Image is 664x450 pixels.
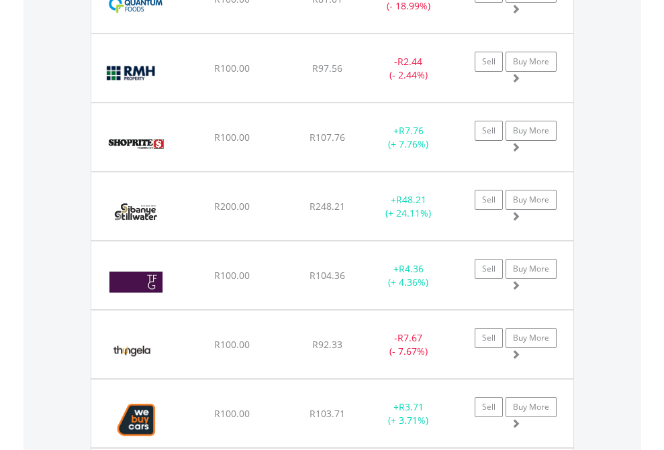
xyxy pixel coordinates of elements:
a: Sell [475,52,503,72]
a: Sell [475,397,503,417]
span: R7.67 [397,331,422,344]
span: R4.36 [399,262,424,275]
a: Buy More [506,121,557,141]
a: Buy More [506,328,557,348]
span: R7.76 [399,124,424,137]
span: R107.76 [310,131,345,144]
a: Sell [475,190,503,210]
img: EQU.ZA.TGA.png [98,327,166,375]
div: + (+ 3.71%) [367,400,450,427]
span: R97.56 [312,62,342,74]
span: R100.00 [214,338,250,351]
span: R92.33 [312,338,342,351]
img: EQU.ZA.TFG.png [98,258,174,306]
div: + (+ 24.11%) [367,193,450,220]
span: R200.00 [214,200,250,213]
span: R2.44 [397,55,422,68]
span: R100.00 [214,407,250,420]
a: Sell [475,328,503,348]
a: Sell [475,259,503,279]
img: EQU.ZA.RMH.png [98,51,166,99]
span: R103.71 [310,407,345,420]
a: Buy More [506,397,557,417]
img: EQU.ZA.WBC.png [98,396,175,444]
img: EQU.ZA.SHP.png [98,120,174,168]
span: R3.71 [399,400,424,413]
a: Sell [475,121,503,141]
a: Buy More [506,259,557,279]
span: R48.21 [396,193,426,206]
span: R100.00 [214,62,250,74]
a: Buy More [506,52,557,72]
div: + (+ 4.36%) [367,262,450,289]
img: EQU.ZA.SSW.png [98,189,174,237]
div: - (- 7.67%) [367,331,450,358]
span: R100.00 [214,131,250,144]
div: - (- 2.44%) [367,55,450,82]
span: R248.21 [310,200,345,213]
div: + (+ 7.76%) [367,124,450,151]
span: R100.00 [214,269,250,282]
span: R104.36 [310,269,345,282]
a: Buy More [506,190,557,210]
